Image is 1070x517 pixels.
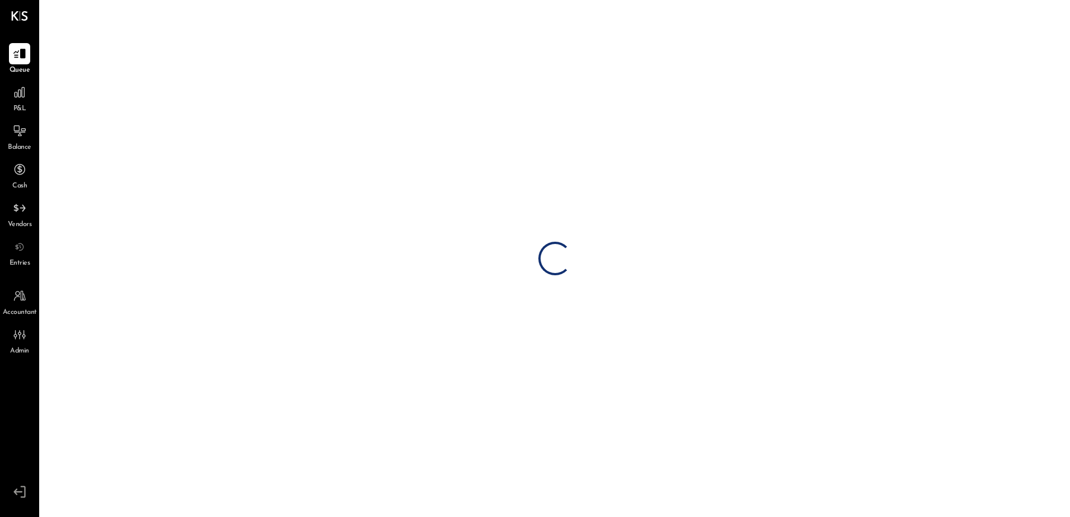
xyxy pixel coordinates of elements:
[3,308,37,318] span: Accountant
[8,143,31,153] span: Balance
[10,65,30,76] span: Queue
[10,258,30,269] span: Entries
[1,120,39,153] a: Balance
[8,220,32,230] span: Vendors
[1,324,39,356] a: Admin
[12,181,27,191] span: Cash
[13,104,26,114] span: P&L
[1,285,39,318] a: Accountant
[1,198,39,230] a: Vendors
[1,43,39,76] a: Queue
[1,159,39,191] a: Cash
[1,82,39,114] a: P&L
[10,346,29,356] span: Admin
[1,236,39,269] a: Entries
